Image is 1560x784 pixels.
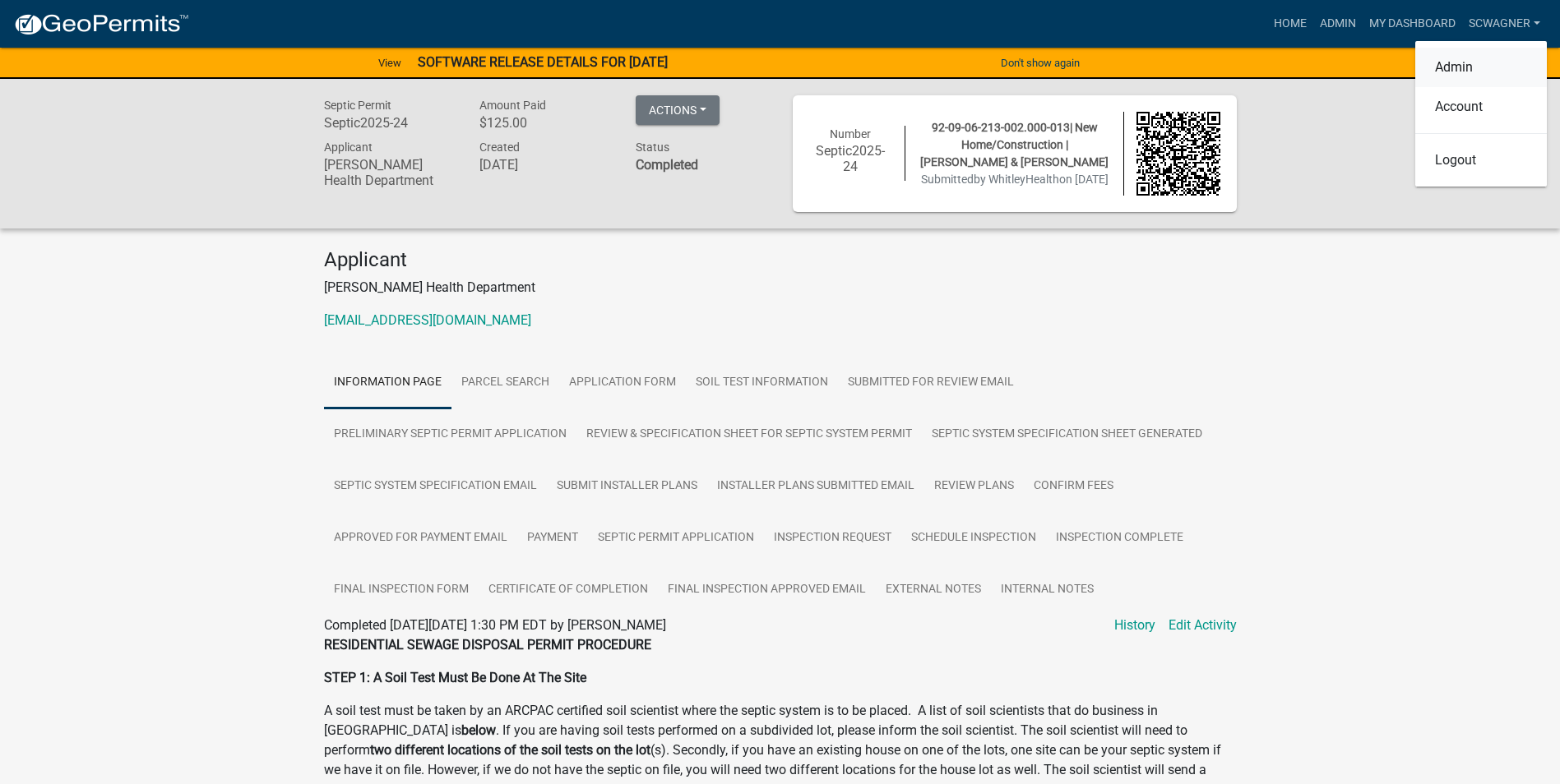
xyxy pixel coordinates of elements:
[901,512,1046,565] a: Schedule Inspection
[324,99,391,112] span: Septic Permit
[324,278,1237,297] p: [PERSON_NAME] Health Department
[830,127,871,141] span: Number
[479,141,520,154] span: Created
[479,99,546,112] span: Amount Paid
[636,157,698,173] strong: Completed
[588,512,764,565] a: Septic Permit Application
[324,670,586,685] strong: STEP 1: A Soil Test Must Be Done At The Site
[994,49,1086,76] button: Don't show again
[1024,460,1123,513] a: Confirm Fees
[324,460,547,513] a: Septic System Specification Email
[1415,48,1547,87] a: Admin
[1313,8,1363,39] a: Admin
[559,357,686,409] a: Application Form
[324,637,651,653] strong: RESIDENTIAL SEWAGE DISPOSAL PERMIT PROCEDURE
[1114,616,1155,635] a: History
[707,460,924,513] a: Installer Plans Submitted Email
[324,617,666,633] span: Completed [DATE][DATE] 1:30 PM EDT by [PERSON_NAME]
[921,173,1109,186] span: Submitted on [DATE]
[658,564,876,616] a: Final Inspection Approved Email
[324,357,451,409] a: Information Page
[517,512,588,565] a: Payment
[418,54,668,70] strong: SOFTWARE RELEASE DETAILS FOR [DATE]
[324,248,1237,272] h4: Applicant
[324,115,456,131] h6: Septic2025-24
[1415,41,1547,187] div: scwagner
[372,49,408,76] a: View
[636,141,669,154] span: Status
[324,312,531,328] a: [EMAIL_ADDRESS][DOMAIN_NAME]
[547,460,707,513] a: Submit Installer Plans
[324,141,373,154] span: Applicant
[764,512,901,565] a: Inspection Request
[461,722,496,738] strong: below
[809,143,893,174] h6: Septic2025-24
[1136,112,1220,196] img: QR code
[324,157,456,188] h6: [PERSON_NAME] Health Department
[479,564,658,616] a: Certificate of Completion
[370,742,650,758] strong: two different locations of the soil tests on the lot
[920,121,1109,168] span: 92-09-06-213-002.000-013| New Home/Construction | [PERSON_NAME] & [PERSON_NAME]
[991,564,1104,616] a: Internal Notes
[1415,87,1547,127] a: Account
[922,408,1212,461] a: Septic System Specification Sheet Generated
[479,157,611,173] h6: [DATE]
[324,564,479,616] a: Final Inspection Form
[1046,512,1193,565] a: Inspection Complete
[1363,8,1462,39] a: My Dashboard
[451,357,559,409] a: Parcel search
[636,95,720,125] button: Actions
[1462,8,1547,39] a: scwagner
[974,173,1059,186] span: by WhitleyHealth
[1169,616,1237,635] a: Edit Activity
[686,357,838,409] a: Soil Test Information
[576,408,922,461] a: Review & Specification Sheet for Septic System Permit
[876,564,991,616] a: External Notes
[324,512,517,565] a: Approved for Payment Email
[924,460,1024,513] a: Review Plans
[838,357,1024,409] a: Submitted for Review Email
[1267,8,1313,39] a: Home
[324,408,576,461] a: Preliminary Septic Permit Application
[479,115,611,131] h6: $125.00
[1415,141,1547,180] a: Logout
